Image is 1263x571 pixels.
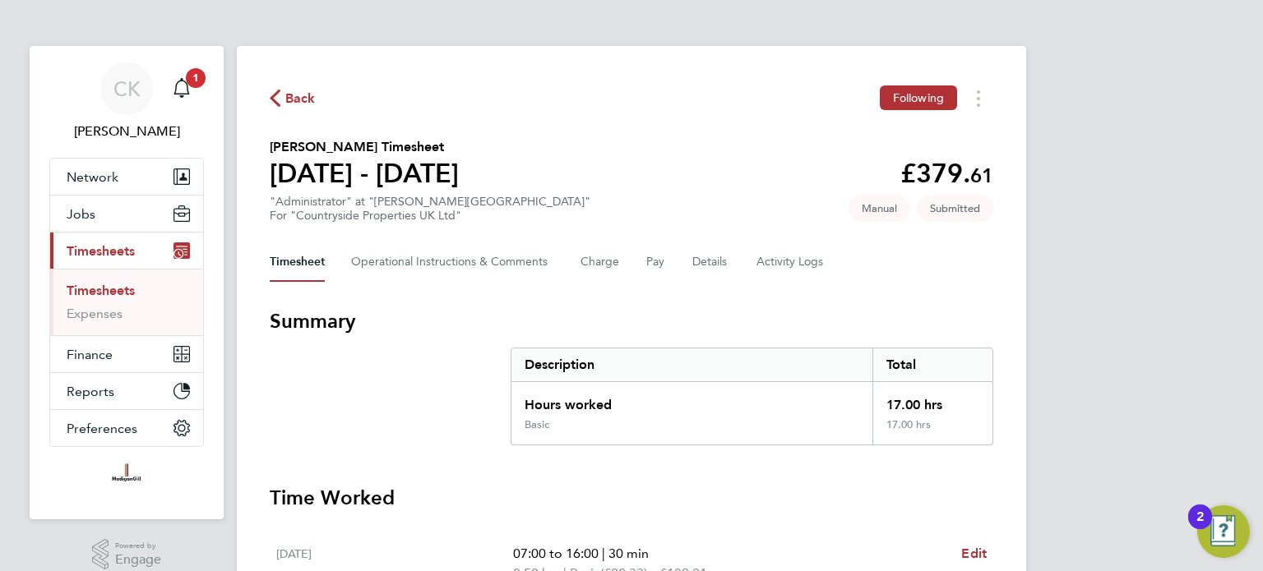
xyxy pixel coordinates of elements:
button: Finance [50,336,203,372]
div: For "Countryside Properties UK Ltd" [270,209,590,223]
button: Preferences [50,410,203,446]
h2: [PERSON_NAME] Timesheet [270,137,459,157]
span: Reports [67,384,114,399]
span: Preferences [67,421,137,436]
img: madigangill-logo-retina.png [108,463,145,490]
button: Open Resource Center, 2 new notifications [1197,505,1250,558]
span: Finance [67,347,113,362]
span: Jobs [67,206,95,222]
div: Hours worked [511,382,872,418]
a: Go to home page [49,463,204,490]
div: "Administrator" at "[PERSON_NAME][GEOGRAPHIC_DATA]" [270,195,590,223]
a: Edit [961,544,987,564]
button: Details [692,242,730,282]
span: Back [285,89,316,108]
span: Powered by [115,539,161,553]
div: 17.00 hrs [872,382,992,418]
div: Summary [511,348,993,445]
h3: Summary [270,308,993,334]
span: This timesheet is Submitted. [917,195,993,222]
button: Timesheet [270,242,325,282]
a: CK[PERSON_NAME] [49,62,204,141]
div: 2 [1196,517,1204,538]
div: 17.00 hrs [872,418,992,444]
span: Engage [115,553,161,567]
button: Pay [646,242,666,282]
span: 07:00 to 16:00 [513,546,599,561]
button: Network [50,159,203,195]
span: 61 [970,163,993,187]
div: Basic [525,418,549,431]
nav: Main navigation [30,46,224,519]
button: Activity Logs [756,242,826,282]
a: Powered byEngage [92,539,162,570]
button: Charge [581,242,620,282]
button: Timesheets [50,233,203,269]
span: 30 min [608,546,649,561]
span: | [602,546,605,561]
div: Timesheets [50,269,203,335]
a: 1 [165,62,198,115]
span: Following [893,90,944,105]
button: Timesheets Menu [964,85,993,111]
app-decimal: £379. [900,158,993,189]
span: Cian Kavanagh [49,122,204,141]
h1: [DATE] - [DATE] [270,157,459,190]
span: CK [113,78,141,99]
button: Following [880,85,957,110]
a: Expenses [67,306,123,321]
div: Description [511,348,872,381]
button: Back [270,88,316,108]
button: Operational Instructions & Comments [351,242,554,282]
span: This timesheet was manually created. [849,195,910,222]
a: Timesheets [67,283,135,298]
button: Jobs [50,196,203,232]
div: Total [872,348,992,381]
h3: Time Worked [270,485,993,511]
span: Network [67,169,118,185]
button: Reports [50,373,203,409]
span: 1 [186,68,206,88]
span: Edit [961,546,987,561]
span: Timesheets [67,243,135,259]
